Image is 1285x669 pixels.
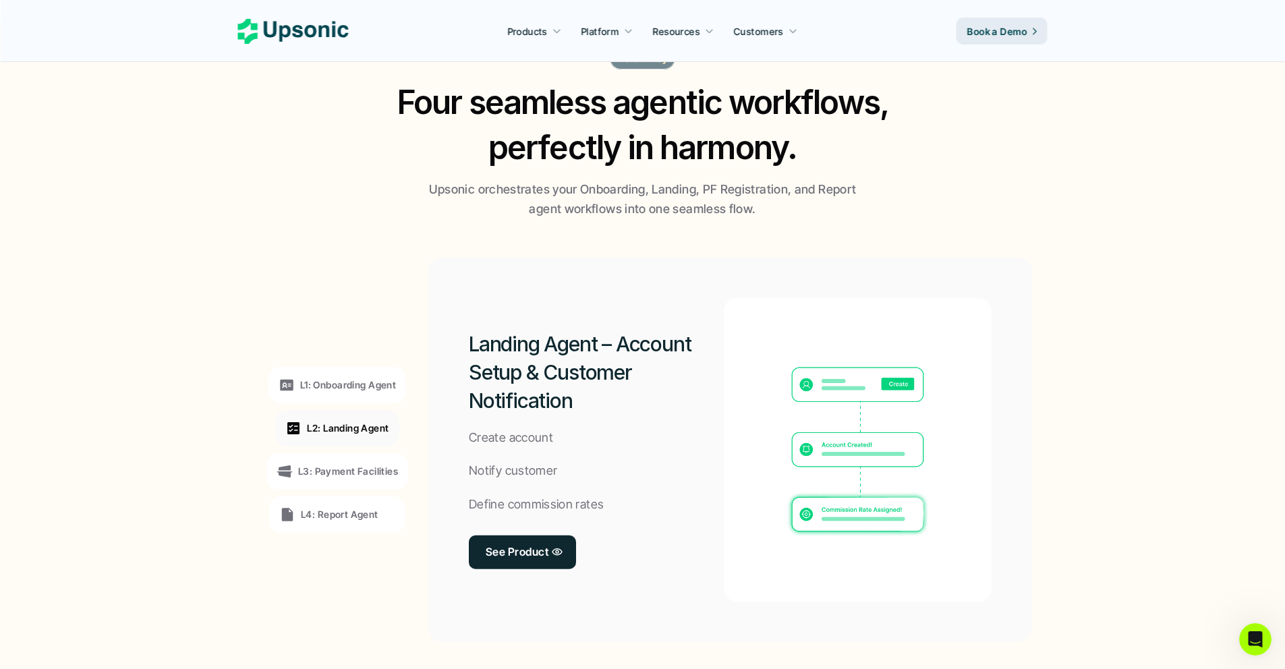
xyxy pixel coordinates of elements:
[507,24,547,38] p: Products
[967,24,1027,38] p: Book a Demo
[298,464,398,478] p: L3: Payment Facilities
[653,24,700,38] p: Resources
[301,507,378,521] p: L4: Report Agent
[486,542,548,562] p: See Product
[307,421,389,435] p: L2: Landing Agent
[469,429,553,448] p: Create account
[1239,623,1272,656] iframe: Intercom live chat
[734,24,784,38] p: Customers
[469,330,724,415] h2: Landing Agent – Account Setup & Customer Notification
[300,378,396,392] p: L1: Onboarding Agent
[469,461,557,481] p: Notify customer
[469,535,576,569] a: See Product
[956,18,1048,45] a: Book a Demo
[424,180,862,219] p: Upsonic orchestrates your Onboarding, Landing, PF Registration, and Report agent workflows into o...
[384,80,902,170] h2: Four seamless agentic workflows, perfectly in harmony.
[581,24,619,38] p: Platform
[469,495,604,515] p: Define commission rates
[499,19,569,43] a: Products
